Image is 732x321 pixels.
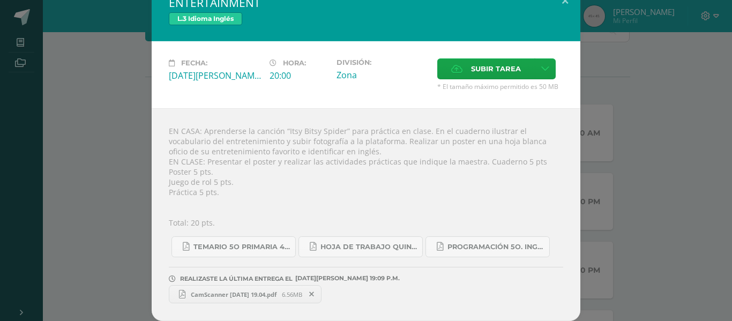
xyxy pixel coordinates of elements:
span: REALIZASTE LA ÚLTIMA ENTREGA EL [180,275,293,282]
span: Subir tarea [471,59,521,79]
a: CamScanner [DATE] 19.04.pdf 6.56MB [169,285,322,303]
div: 20:00 [270,70,328,81]
a: Hoja de trabajo QUINTO1.pdf [298,236,423,257]
span: Temario 5o primaria 4-2025.pdf [193,243,290,251]
div: Zona [337,69,429,81]
span: L.3 Idioma Inglés [169,12,242,25]
span: Fecha: [181,59,207,67]
span: Remover entrega [303,288,321,300]
a: Programación 5o. Inglés B.pdf [425,236,550,257]
span: [DATE][PERSON_NAME] 19:09 P.M. [293,278,400,279]
a: Temario 5o primaria 4-2025.pdf [171,236,296,257]
span: 6.56MB [282,290,302,298]
span: * El tamaño máximo permitido es 50 MB [437,82,563,91]
span: Hora: [283,59,306,67]
div: [DATE][PERSON_NAME] [169,70,261,81]
div: EN CASA: Aprenderse la canción “Itsy Bitsy Spider” para práctica en clase. En el cuaderno ilustra... [152,108,580,321]
span: Hoja de trabajo QUINTO1.pdf [320,243,417,251]
label: División: [337,58,429,66]
span: CamScanner [DATE] 19.04.pdf [185,290,282,298]
span: Programación 5o. Inglés B.pdf [447,243,544,251]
